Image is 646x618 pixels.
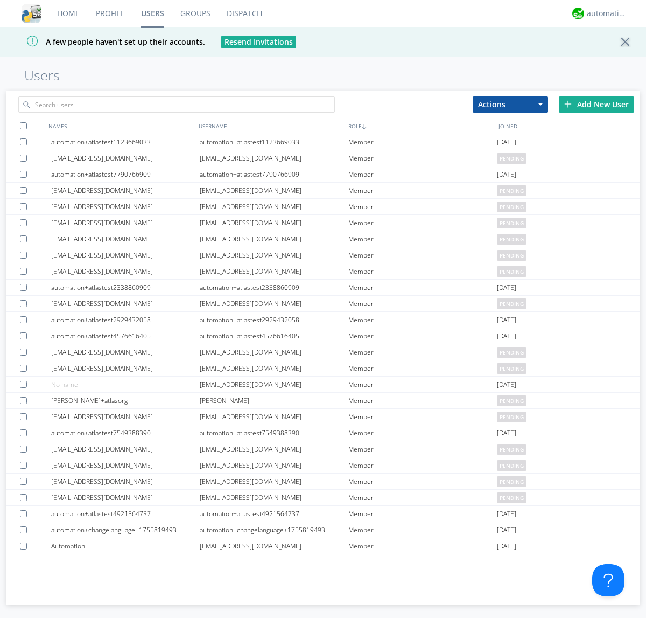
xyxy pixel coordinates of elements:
div: [EMAIL_ADDRESS][DOMAIN_NAME] [200,441,348,457]
div: [EMAIL_ADDRESS][DOMAIN_NAME] [200,377,348,392]
div: Member [348,150,497,166]
span: pending [497,347,526,358]
span: A few people haven't set up their accounts. [8,37,205,47]
div: [EMAIL_ADDRESS][DOMAIN_NAME] [200,360,348,376]
div: Member [348,441,497,457]
span: [DATE] [497,377,516,393]
div: [EMAIL_ADDRESS][DOMAIN_NAME] [200,474,348,489]
div: [EMAIL_ADDRESS][DOMAIN_NAME] [51,150,200,166]
button: Actions [473,96,548,113]
span: [DATE] [497,522,516,538]
div: automation+atlastest7790766909 [51,166,200,182]
div: Member [348,393,497,408]
span: [DATE] [497,166,516,183]
div: Member [348,377,497,392]
a: [EMAIL_ADDRESS][DOMAIN_NAME][EMAIL_ADDRESS][DOMAIN_NAME]Memberpending [6,183,640,199]
span: pending [497,202,526,212]
div: automation+atlastest4576616405 [200,328,348,344]
div: Member [348,247,497,263]
span: pending [497,234,526,245]
div: automation+atlastest2338860909 [51,280,200,295]
span: pending [497,298,526,309]
span: No name [51,380,78,389]
div: [EMAIL_ADDRESS][DOMAIN_NAME] [200,247,348,263]
span: [DATE] [497,280,516,296]
input: Search users [18,96,335,113]
div: Add New User [559,96,634,113]
div: automation+atlastest2929432058 [200,312,348,328]
div: Member [348,490,497,505]
div: automation+atlastest4921564737 [200,506,348,522]
div: [EMAIL_ADDRESS][DOMAIN_NAME] [200,199,348,214]
div: automation+atlastest4576616405 [51,328,200,344]
div: Member [348,312,497,328]
div: [EMAIL_ADDRESS][DOMAIN_NAME] [200,490,348,505]
div: [EMAIL_ADDRESS][DOMAIN_NAME] [200,457,348,473]
div: Member [348,263,497,279]
div: [EMAIL_ADDRESS][DOMAIN_NAME] [51,263,200,279]
a: automation+atlastest2929432058automation+atlastest2929432058Member[DATE] [6,312,640,328]
a: automation+atlastest7549388390automation+atlastest7549388390Member[DATE] [6,425,640,441]
iframe: Toggle Customer Support [592,564,624,596]
a: No name[EMAIL_ADDRESS][DOMAIN_NAME]Member[DATE] [6,377,640,393]
span: [DATE] [497,134,516,150]
div: automation+atlastest1123669033 [51,134,200,150]
img: cddb5a64eb264b2086981ab96f4c1ba7 [22,4,41,23]
div: [EMAIL_ADDRESS][DOMAIN_NAME] [51,183,200,198]
div: Member [348,199,497,214]
div: [EMAIL_ADDRESS][DOMAIN_NAME] [51,490,200,505]
a: [EMAIL_ADDRESS][DOMAIN_NAME][EMAIL_ADDRESS][DOMAIN_NAME]Memberpending [6,199,640,215]
a: automation+atlastest4576616405automation+atlastest4576616405Member[DATE] [6,328,640,344]
a: [EMAIL_ADDRESS][DOMAIN_NAME][EMAIL_ADDRESS][DOMAIN_NAME]Memberpending [6,296,640,312]
div: Member [348,409,497,425]
div: Member [348,474,497,489]
a: [EMAIL_ADDRESS][DOMAIN_NAME][EMAIL_ADDRESS][DOMAIN_NAME]Memberpending [6,344,640,360]
div: Member [348,280,497,295]
div: automation+changelanguage+1755819493 [51,522,200,538]
div: automation+atlastest4921564737 [51,506,200,522]
div: automation+changelanguage+1755819493 [200,522,348,538]
div: Member [348,183,497,198]
div: Member [348,425,497,441]
div: Member [348,360,497,376]
div: automation+atlastest2929432058 [51,312,200,328]
button: Resend Invitations [221,36,296,48]
div: Member [348,296,497,311]
div: USERNAME [196,118,346,134]
div: NAMES [46,118,196,134]
div: Member [348,538,497,554]
div: [EMAIL_ADDRESS][DOMAIN_NAME] [51,296,200,311]
div: automation+atlastest7790766909 [200,166,348,182]
span: pending [497,460,526,471]
span: pending [497,363,526,374]
div: [EMAIL_ADDRESS][DOMAIN_NAME] [200,296,348,311]
div: [EMAIL_ADDRESS][DOMAIN_NAME] [200,538,348,554]
div: Member [348,231,497,247]
a: [EMAIL_ADDRESS][DOMAIN_NAME][EMAIL_ADDRESS][DOMAIN_NAME]Memberpending [6,231,640,247]
a: automation+atlastest2338860909automation+atlastest2338860909Member[DATE] [6,280,640,296]
div: Member [348,506,497,522]
span: [DATE] [497,538,516,554]
span: pending [497,250,526,261]
div: ROLE [346,118,496,134]
a: [EMAIL_ADDRESS][DOMAIN_NAME][EMAIL_ADDRESS][DOMAIN_NAME]Memberpending [6,490,640,506]
span: [DATE] [497,506,516,522]
a: [EMAIL_ADDRESS][DOMAIN_NAME][EMAIL_ADDRESS][DOMAIN_NAME]Memberpending [6,457,640,474]
span: pending [497,395,526,406]
div: Member [348,457,497,473]
a: [EMAIL_ADDRESS][DOMAIN_NAME][EMAIL_ADDRESS][DOMAIN_NAME]Memberpending [6,215,640,231]
div: Member [348,134,497,150]
a: [EMAIL_ADDRESS][DOMAIN_NAME][EMAIL_ADDRESS][DOMAIN_NAME]Memberpending [6,360,640,377]
div: automation+atlastest7549388390 [51,425,200,441]
a: Automation[EMAIL_ADDRESS][DOMAIN_NAME]Member[DATE] [6,538,640,554]
div: [PERSON_NAME]+atlasorg [51,393,200,408]
a: automation+changelanguage+1755819493automation+changelanguage+1755819493Member[DATE] [6,522,640,538]
div: Automation [51,538,200,554]
div: [EMAIL_ADDRESS][DOMAIN_NAME] [51,215,200,231]
div: Member [348,166,497,182]
div: automation+atlastest2338860909 [200,280,348,295]
span: pending [497,476,526,487]
div: [EMAIL_ADDRESS][DOMAIN_NAME] [200,150,348,166]
div: [EMAIL_ADDRESS][DOMAIN_NAME] [200,344,348,360]
div: JOINED [496,118,646,134]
